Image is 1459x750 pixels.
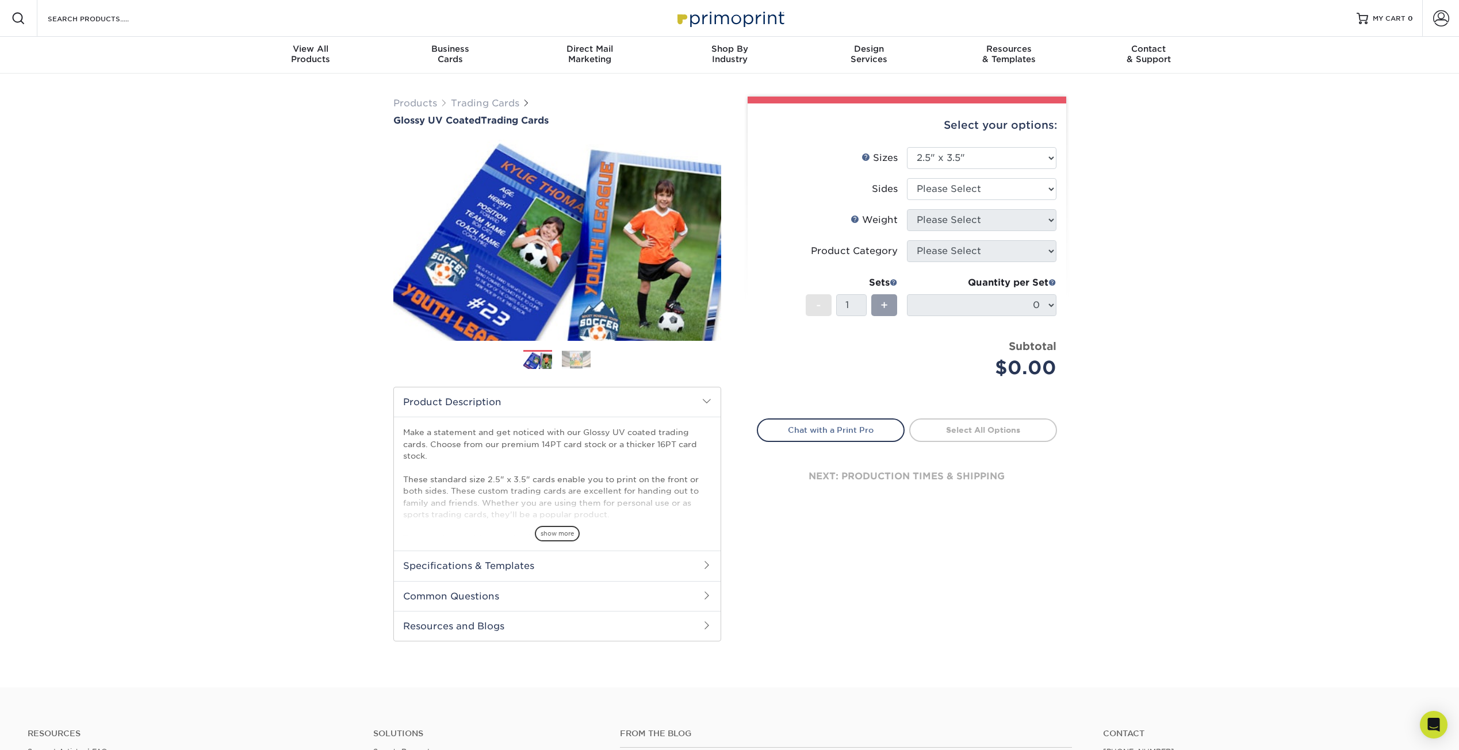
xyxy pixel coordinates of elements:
a: BusinessCards [380,37,520,74]
p: Make a statement and get noticed with our Glossy UV coated trading cards. Choose from our premium... [403,426,711,567]
span: Glossy UV Coated [393,115,481,126]
a: Direct MailMarketing [520,37,660,74]
div: Product Category [811,244,898,258]
h1: Trading Cards [393,115,721,126]
a: Contact& Support [1079,37,1219,74]
a: View AllProducts [241,37,381,74]
div: & Templates [939,44,1079,64]
a: Trading Cards [451,98,519,109]
span: Resources [939,44,1079,54]
div: $0.00 [916,354,1056,382]
a: DesignServices [799,37,939,74]
div: Marketing [520,44,660,64]
a: Glossy UV CoatedTrading Cards [393,115,721,126]
div: Select your options: [757,103,1057,147]
span: Direct Mail [520,44,660,54]
div: Cards [380,44,520,64]
h2: Resources and Blogs [394,611,721,641]
div: Weight [851,213,898,227]
img: Glossy UV Coated 01 [393,127,721,353]
div: Sizes [861,151,898,165]
div: Open Intercom Messenger [1420,711,1447,739]
span: MY CART [1373,14,1406,24]
span: + [880,297,888,314]
input: SEARCH PRODUCTS..... [47,11,159,25]
a: Shop ByIndustry [660,37,799,74]
div: Sets [806,276,898,290]
span: Business [380,44,520,54]
a: Products [393,98,437,109]
img: Trading Cards 01 [523,351,552,371]
h2: Specifications & Templates [394,551,721,580]
div: Industry [660,44,799,64]
div: Services [799,44,939,64]
span: Shop By [660,44,799,54]
span: 0 [1408,14,1413,22]
a: Chat with a Print Pro [757,418,905,441]
h4: Solutions [373,729,603,739]
span: show more [535,526,580,541]
h2: Product Description [394,387,721,417]
span: Design [799,44,939,54]
h4: From the Blog [620,729,1073,739]
span: - [816,297,821,314]
span: View All [241,44,381,54]
a: Resources& Templates [939,37,1079,74]
div: next: production times & shipping [757,442,1057,511]
div: Quantity per Set [907,276,1056,290]
a: Contact [1103,729,1431,739]
h4: Resources [28,729,356,739]
a: Select All Options [909,418,1057,441]
img: Trading Cards 02 [562,351,591,368]
h2: Common Questions [394,581,721,611]
img: Primoprint [672,6,787,30]
span: Contact [1079,44,1219,54]
div: & Support [1079,44,1219,64]
strong: Subtotal [1009,340,1056,352]
div: Sides [872,182,898,196]
div: Products [241,44,381,64]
